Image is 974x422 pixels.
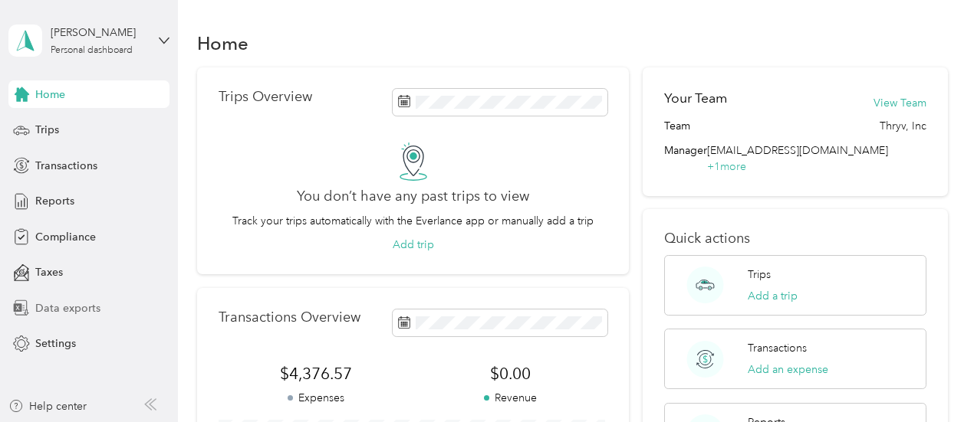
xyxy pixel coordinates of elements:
span: Home [35,87,65,103]
p: Track your trips automatically with the Everlance app or manually add a trip [232,213,594,229]
span: Team [664,118,690,134]
button: View Team [874,95,926,111]
span: Settings [35,335,76,352]
div: [PERSON_NAME] [51,25,146,41]
h2: You don’t have any past trips to view [297,188,529,204]
p: Transactions [748,340,807,356]
div: Personal dashboard [51,46,133,55]
span: Taxes [35,264,63,280]
span: Thryv, Inc [880,118,926,134]
h1: Home [197,35,248,51]
span: $0.00 [413,363,608,384]
p: Expenses [219,390,413,406]
p: Trips [748,267,771,283]
button: Add an expense [748,361,828,378]
span: Reports [35,193,74,209]
span: Compliance [35,229,96,245]
span: + 1 more [707,160,746,173]
p: Transactions Overview [219,309,360,325]
button: Add trip [393,237,434,253]
span: Trips [35,122,59,138]
iframe: Everlance-gr Chat Button Frame [888,336,974,422]
p: Quick actions [664,231,926,247]
p: Trips Overview [219,89,312,105]
h2: Your Team [664,89,727,108]
span: Manager [664,142,707,175]
span: Transactions [35,158,97,174]
button: Add a trip [748,288,798,304]
p: Revenue [413,390,608,406]
span: Data exports [35,300,100,316]
span: $4,376.57 [219,363,413,384]
span: [EMAIL_ADDRESS][DOMAIN_NAME] [707,144,888,157]
button: Help center [8,398,87,414]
